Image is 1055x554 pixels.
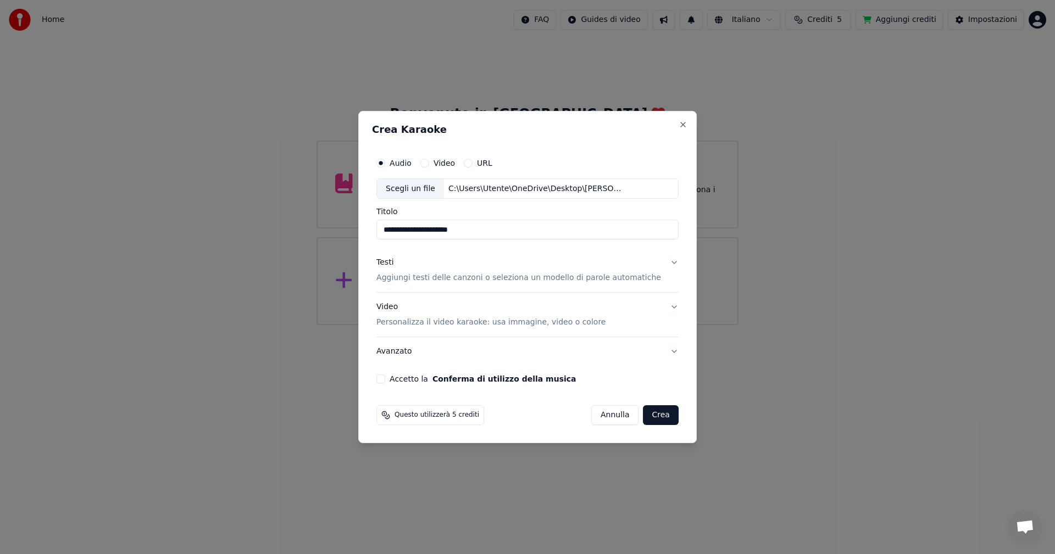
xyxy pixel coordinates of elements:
button: Avanzato [376,337,679,366]
button: Accetto la [432,375,576,383]
div: Video [376,302,606,328]
label: URL [477,159,492,167]
div: Scegli un file [377,179,444,199]
p: Aggiungi testi delle canzoni o seleziona un modello di parole automatiche [376,273,661,284]
button: Crea [643,405,679,425]
button: TestiAggiungi testi delle canzoni o seleziona un modello di parole automatiche [376,249,679,293]
button: Annulla [591,405,639,425]
h2: Crea Karaoke [372,125,683,135]
button: VideoPersonalizza il video karaoke: usa immagine, video o colore [376,293,679,337]
p: Personalizza il video karaoke: usa immagine, video o colore [376,317,606,328]
div: Testi [376,258,393,268]
label: Video [434,159,455,167]
label: Titolo [376,208,679,216]
label: Accetto la [390,375,576,383]
label: Audio [390,159,412,167]
div: C:\Users\Utente\OneDrive\Desktop\[PERSON_NAME] e il [PERSON_NAME] ha.mp3 [444,183,631,194]
span: Questo utilizzerà 5 crediti [395,411,479,419]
